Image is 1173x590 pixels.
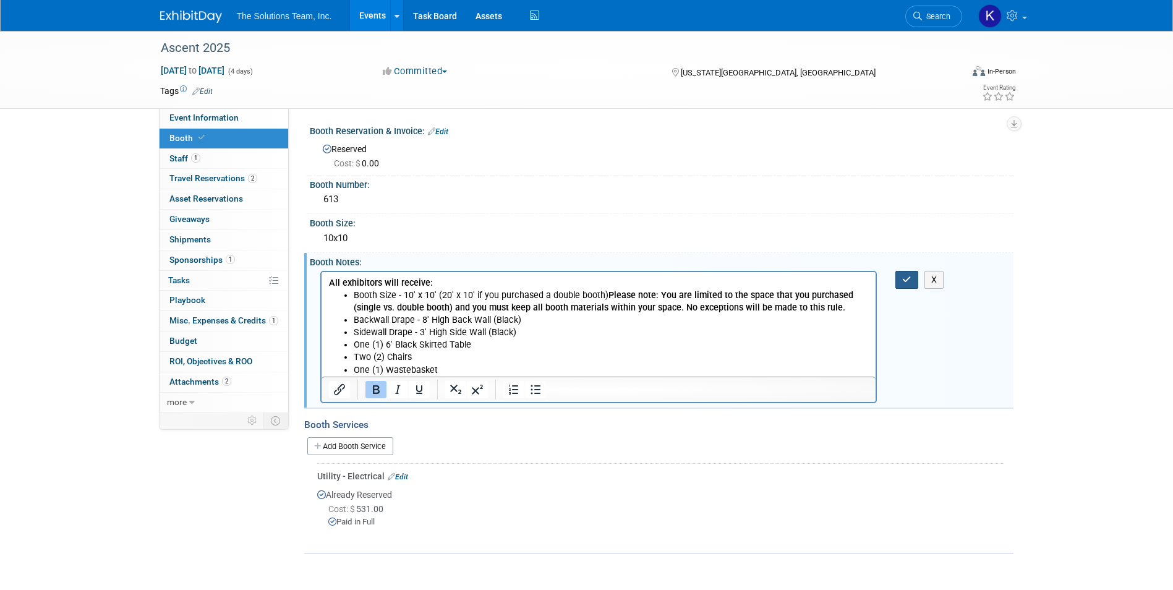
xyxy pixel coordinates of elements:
a: Event Information [160,108,288,128]
span: Playbook [169,295,205,305]
span: Shipments [169,234,211,244]
a: Asset Reservations [160,189,288,209]
div: Already Reserved [317,482,1004,538]
span: Budget [169,336,197,346]
iframe: Rich Text Area [322,272,876,377]
img: Format-Inperson.png [973,66,985,76]
a: Edit [428,127,448,136]
td: Personalize Event Tab Strip [242,413,263,429]
button: Italic [387,381,408,398]
a: Budget [160,331,288,351]
button: X [924,271,944,289]
td: Tags [160,85,213,97]
img: ExhibitDay [160,11,222,23]
div: Booth Number: [310,176,1013,191]
span: (4 days) [227,67,253,75]
a: more [160,393,288,413]
span: Search [922,12,950,21]
div: Booth Services [304,418,1013,432]
i: Booth reservation complete [198,134,205,141]
span: Travel Reservations [169,173,257,183]
span: Asset Reservations [169,194,243,203]
span: 1 [226,255,235,264]
a: ROI, Objectives & ROO [160,352,288,372]
a: Edit [388,472,408,481]
a: Booth [160,129,288,148]
button: Bold [365,381,386,398]
span: 1 [191,153,200,163]
span: Event Information [169,113,239,122]
button: Bullet list [525,381,546,398]
span: Cost: $ [328,504,356,514]
div: Event Rating [982,85,1015,91]
span: The Solutions Team, Inc. [237,11,332,21]
div: Reserved [319,140,1004,169]
span: Attachments [169,377,231,387]
span: Sponsorships [169,255,235,265]
a: Misc. Expenses & Credits1 [160,311,288,331]
span: Misc. Expenses & Credits [169,315,278,325]
a: Playbook [160,291,288,310]
a: Search [905,6,962,27]
a: Staff1 [160,149,288,169]
button: Underline [409,381,430,398]
div: 10x10 [319,229,1004,248]
span: Staff [169,153,200,163]
button: Superscript [467,381,488,398]
span: 1 [269,316,278,325]
span: 0.00 [334,158,384,168]
div: Paid in Full [328,516,1004,528]
div: 613 [319,190,1004,209]
a: Add Booth Service [307,437,393,455]
a: Travel Reservations2 [160,169,288,189]
div: Booth Notes: [310,253,1013,268]
span: more [167,397,187,407]
button: Numbered list [503,381,524,398]
img: Kaelon Harris [978,4,1002,28]
a: Giveaways [160,210,288,229]
span: Cost: $ [334,158,362,168]
div: Event Format [889,64,1017,83]
button: Committed [378,65,452,78]
span: Tasks [168,275,190,285]
a: Sponsorships1 [160,250,288,270]
span: Booth [169,133,207,143]
span: [DATE] [DATE] [160,65,225,76]
button: Insert/edit link [329,381,350,398]
a: Tasks [160,271,288,291]
a: Edit [192,87,213,96]
span: to [187,66,198,75]
div: Booth Size: [310,214,1013,229]
span: 531.00 [328,504,388,514]
button: Subscript [445,381,466,398]
span: 2 [222,377,231,386]
div: Ascent 2025 [156,37,944,59]
a: Attachments2 [160,372,288,392]
div: Booth Reservation & Invoice: [310,122,1013,138]
div: In-Person [987,67,1016,76]
a: Shipments [160,230,288,250]
td: Toggle Event Tabs [263,413,288,429]
div: Utility - Electrical [317,470,1004,482]
span: 2 [248,174,257,183]
span: ROI, Objectives & ROO [169,356,252,366]
span: Giveaways [169,214,210,224]
span: [US_STATE][GEOGRAPHIC_DATA], [GEOGRAPHIC_DATA] [681,68,876,77]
